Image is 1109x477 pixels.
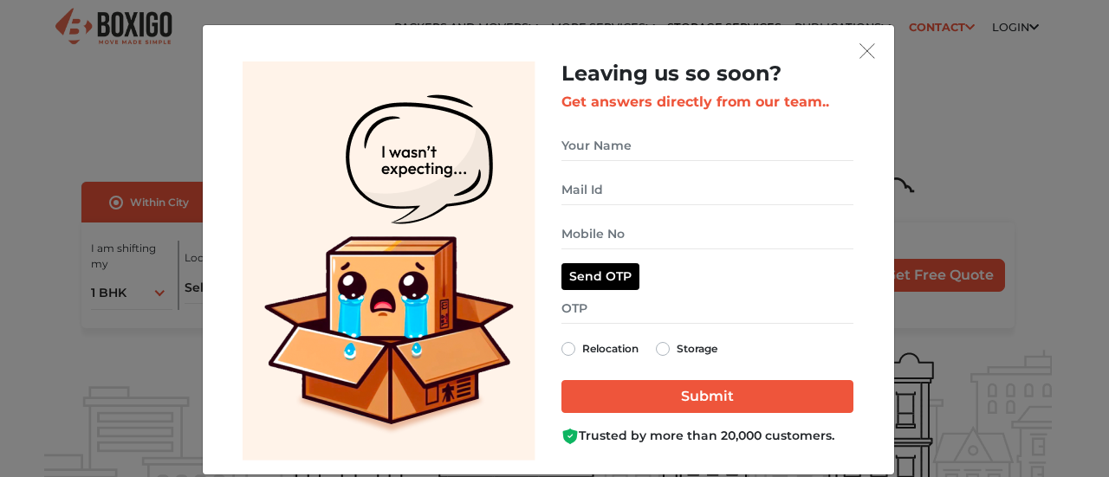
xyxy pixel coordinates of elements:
input: OTP [561,293,853,324]
input: Mail Id [561,175,853,205]
input: Your Name [561,131,853,161]
img: exit [859,43,875,59]
input: Submit [561,380,853,413]
input: Mobile No [561,219,853,249]
img: Lead Welcome Image [243,61,535,461]
button: Send OTP [561,263,639,290]
h3: Get answers directly from our team.. [561,93,853,110]
label: Relocation [582,338,639,359]
label: Storage [677,338,717,359]
img: Boxigo Customer Shield [561,428,579,445]
div: Trusted by more than 20,000 customers. [561,427,853,445]
h2: Leaving us so soon? [561,61,853,87]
